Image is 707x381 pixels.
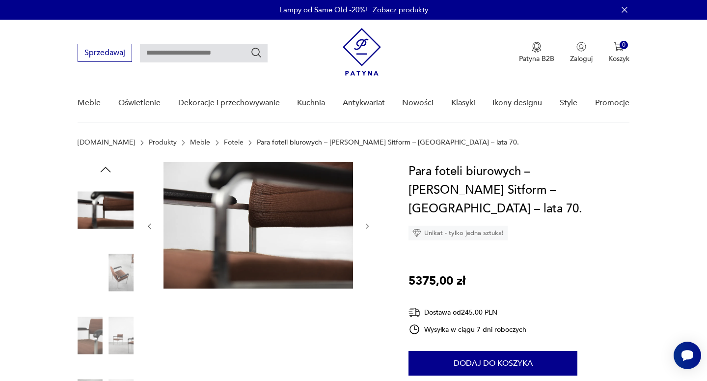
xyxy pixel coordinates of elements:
[163,162,353,289] img: Zdjęcie produktu Para foteli biurowych – Fröscher Sitform – Niemcy – lata 70.
[118,84,161,122] a: Oświetlenie
[343,28,381,76] img: Patyna - sklep z meblami i dekoracjami vintage
[149,139,177,147] a: Produkty
[343,84,385,122] a: Antykwariat
[519,42,554,63] a: Ikona medaluPatyna B2B
[570,54,593,63] p: Zaloguj
[519,54,554,63] p: Patyna B2B
[78,182,134,238] img: Zdjęcie produktu Para foteli biurowych – Fröscher Sitform – Niemcy – lata 70.
[257,139,519,147] p: Para foteli biurowych – [PERSON_NAME] Sitform – [GEOGRAPHIC_DATA] – lata 70.
[408,306,526,319] div: Dostawa od 245,00 PLN
[190,139,210,147] a: Meble
[595,84,629,122] a: Promocje
[492,84,542,122] a: Ikony designu
[560,84,577,122] a: Style
[408,226,508,240] div: Unikat - tylko jedna sztuka!
[408,351,577,376] button: Dodaj do koszyka
[279,5,368,15] p: Lampy od Same Old -20%!
[178,84,280,122] a: Dekoracje i przechowywanie
[78,307,134,363] img: Zdjęcie produktu Para foteli biurowych – Fröscher Sitform – Niemcy – lata 70.
[78,139,135,147] a: [DOMAIN_NAME]
[408,162,629,218] h1: Para foteli biurowych – [PERSON_NAME] Sitform – [GEOGRAPHIC_DATA] – lata 70.
[519,42,554,63] button: Patyna B2B
[532,42,542,53] img: Ikona medalu
[408,306,420,319] img: Ikona dostawy
[78,44,132,62] button: Sprzedawaj
[224,139,244,147] a: Fotele
[570,42,593,63] button: Zaloguj
[78,84,101,122] a: Meble
[402,84,434,122] a: Nowości
[620,41,628,49] div: 0
[408,323,526,335] div: Wysyłka w ciągu 7 dni roboczych
[412,229,421,237] img: Ikona diamentu
[297,84,325,122] a: Kuchnia
[614,42,624,52] img: Ikona koszyka
[451,84,475,122] a: Klasyki
[78,50,132,57] a: Sprzedawaj
[608,54,629,63] p: Koszyk
[608,42,629,63] button: 0Koszyk
[674,342,701,369] iframe: Smartsupp widget button
[373,5,428,15] a: Zobacz produkty
[576,42,586,52] img: Ikonka użytkownika
[408,272,465,291] p: 5375,00 zł
[78,245,134,301] img: Zdjęcie produktu Para foteli biurowych – Fröscher Sitform – Niemcy – lata 70.
[250,47,262,59] button: Szukaj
